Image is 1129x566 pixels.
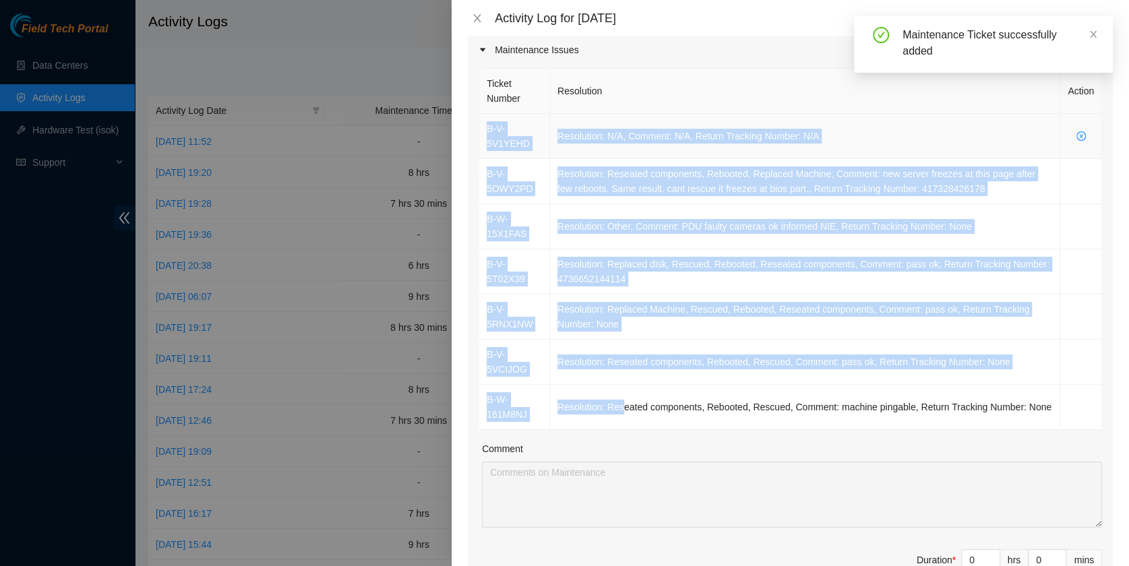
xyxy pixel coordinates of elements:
[550,114,1060,159] td: Resolution: N/A, Comment: N/A, Return Tracking Number: N/A
[468,34,1113,65] div: Maintenance Issues
[873,27,889,43] span: check-circle
[472,13,483,24] span: close
[487,168,532,194] a: B-V-5OWY2PD
[550,340,1060,385] td: Resolution: Reseated components, Rebooted, Rescued, Comment: pass ok, Return Tracking Number: None
[550,249,1060,294] td: Resolution: Replaced disk, Rescued, Rebooted, Reseated components, Comment: pass ok, Return Track...
[487,214,526,239] a: B-W-15X1FAS
[482,441,523,456] label: Comment
[487,394,527,420] a: B-W-161M8NJ
[487,259,525,284] a: B-V-5T02X39
[903,27,1097,59] div: Maintenance Ticket successfully added
[1089,30,1098,39] span: close
[550,69,1060,114] th: Resolution
[550,294,1060,340] td: Resolution: Replaced Machine, Rescued, Rebooted, Reseated components, Comment: pass ok, Return Tr...
[495,11,1113,26] div: Activity Log for [DATE]
[479,46,487,54] span: caret-right
[550,204,1060,249] td: Resolution: Other, Comment: PDU faulty cameras ok informed NIE, Return Tracking Number: None
[482,462,1102,528] textarea: Comment
[550,385,1060,430] td: Resolution: Reseated components, Rebooted, Rescued, Comment: machine pingable, Return Tracking Nu...
[487,123,530,149] a: B-V-5V1YEHD
[1068,131,1094,141] span: close-circle
[487,349,527,375] a: B-V-5VCIJOG
[468,12,487,25] button: Close
[550,159,1060,204] td: Resolution: Reseated components, Rebooted, Replaced Machine, Comment: new server freezes at this ...
[479,69,550,114] th: Ticket Number
[1060,69,1102,114] th: Action
[487,304,532,329] a: B-V-5RNX1NW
